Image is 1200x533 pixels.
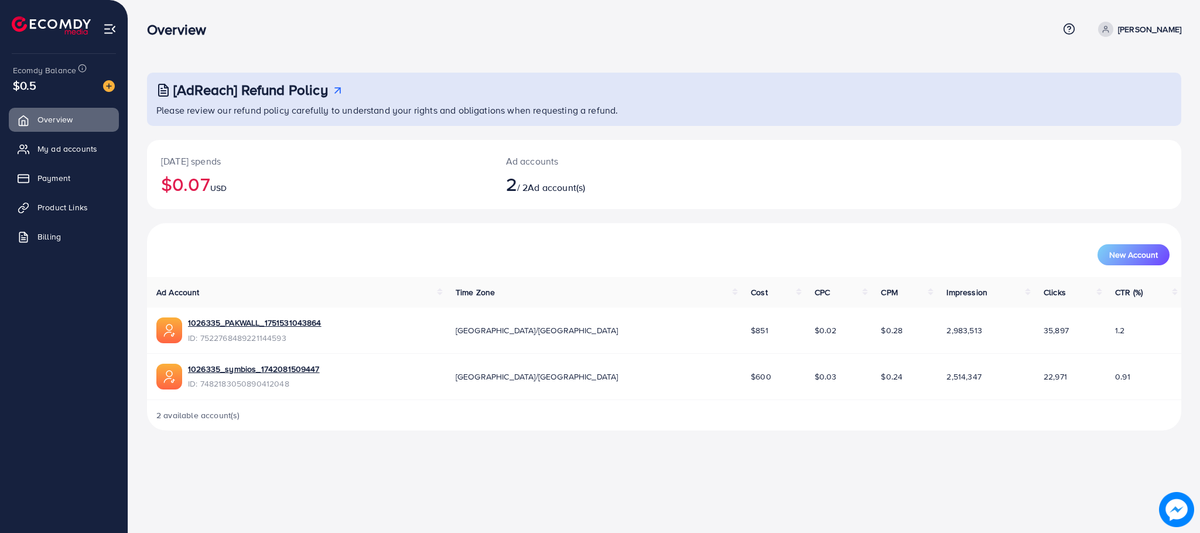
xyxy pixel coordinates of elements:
[1044,371,1067,382] span: 22,971
[815,371,837,382] span: $0.03
[751,286,768,298] span: Cost
[456,286,495,298] span: Time Zone
[9,108,119,131] a: Overview
[946,371,981,382] span: 2,514,347
[1159,492,1194,527] img: image
[156,103,1174,117] p: Please review our refund policy carefully to understand your rights and obligations when requesti...
[9,137,119,160] a: My ad accounts
[13,77,37,94] span: $0.5
[156,286,200,298] span: Ad Account
[188,332,322,344] span: ID: 7522768489221144593
[528,181,585,194] span: Ad account(s)
[1044,286,1066,298] span: Clicks
[1044,324,1069,336] span: 35,897
[946,286,987,298] span: Impression
[37,143,97,155] span: My ad accounts
[9,196,119,219] a: Product Links
[1115,371,1130,382] span: 0.91
[37,172,70,184] span: Payment
[156,409,240,421] span: 2 available account(s)
[506,173,737,195] h2: / 2
[456,324,618,336] span: [GEOGRAPHIC_DATA]/[GEOGRAPHIC_DATA]
[147,21,216,38] h3: Overview
[188,363,320,375] a: 1026335_symbios_1742081509447
[161,173,478,195] h2: $0.07
[156,364,182,389] img: ic-ads-acc.e4c84228.svg
[12,16,91,35] img: logo
[506,170,517,197] span: 2
[210,182,227,194] span: USD
[881,371,902,382] span: $0.24
[751,324,768,336] span: $851
[881,286,897,298] span: CPM
[1115,286,1143,298] span: CTR (%)
[9,225,119,248] a: Billing
[173,81,328,98] h3: [AdReach] Refund Policy
[156,317,182,343] img: ic-ads-acc.e4c84228.svg
[815,286,830,298] span: CPC
[1093,22,1181,37] a: [PERSON_NAME]
[103,80,115,92] img: image
[37,201,88,213] span: Product Links
[1109,251,1158,259] span: New Account
[946,324,982,336] span: 2,983,513
[1118,22,1181,36] p: [PERSON_NAME]
[506,154,737,168] p: Ad accounts
[1098,244,1170,265] button: New Account
[456,371,618,382] span: [GEOGRAPHIC_DATA]/[GEOGRAPHIC_DATA]
[103,22,117,36] img: menu
[161,154,478,168] p: [DATE] spends
[37,231,61,242] span: Billing
[188,317,322,329] a: 1026335_PAKWALL_1751531043864
[815,324,837,336] span: $0.02
[37,114,73,125] span: Overview
[1115,324,1124,336] span: 1.2
[13,64,76,76] span: Ecomdy Balance
[751,371,771,382] span: $600
[9,166,119,190] a: Payment
[188,378,320,389] span: ID: 7482183050890412048
[881,324,902,336] span: $0.28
